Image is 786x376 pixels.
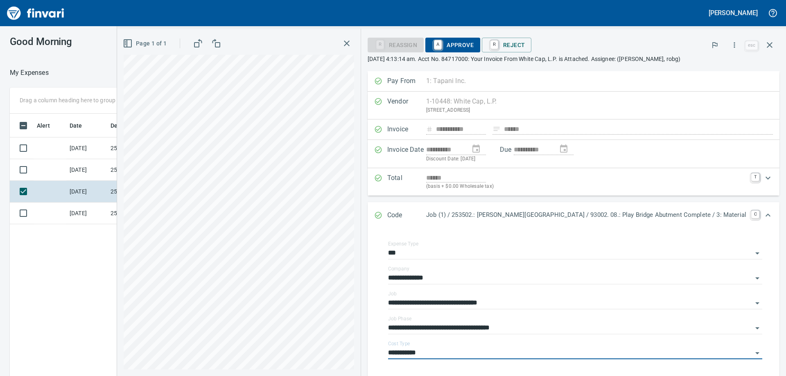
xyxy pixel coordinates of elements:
[107,159,181,181] td: 252004.8249
[751,210,759,218] a: C
[752,297,763,309] button: Open
[388,266,409,271] label: Company
[434,40,442,49] a: A
[432,38,474,52] span: Approve
[387,210,426,221] p: Code
[488,38,525,52] span: Reject
[10,68,49,78] nav: breadcrumb
[752,347,763,359] button: Open
[725,36,743,54] button: More
[66,203,107,224] td: [DATE]
[66,181,107,203] td: [DATE]
[388,241,418,246] label: Expense Type
[10,68,49,78] p: My Expenses
[10,36,184,47] h3: Good Morning
[709,9,758,17] h5: [PERSON_NAME]
[426,182,746,191] p: (basis + $0.00 Wholesale tax)
[388,341,410,346] label: Cost Type
[70,121,93,131] span: Date
[490,40,498,49] a: R
[111,121,141,131] span: Description
[70,121,82,131] span: Date
[20,96,140,104] p: Drag a column heading here to group the table
[368,41,424,48] div: Reassign
[752,322,763,334] button: Open
[37,121,61,131] span: Alert
[426,210,746,220] p: Job (1) / 253502.: [PERSON_NAME][GEOGRAPHIC_DATA] / 93002. 08.: Play Bridge Abutment Complete / 3...
[111,121,152,131] span: Description
[368,55,779,63] p: [DATE] 4:13:14 am. Acct No. 84717000: Your Invoice From White Cap, L.P. is Attached. Assignee: ([...
[107,181,181,203] td: 253502
[107,137,181,159] td: 252004.4002
[751,173,759,181] a: T
[388,316,411,321] label: Job Phase
[425,38,480,52] button: AApprove
[66,159,107,181] td: [DATE]
[752,272,763,284] button: Open
[368,202,779,229] div: Expand
[121,36,170,51] button: Page 1 of 1
[707,7,760,19] button: [PERSON_NAME]
[368,168,779,196] div: Expand
[5,3,66,23] img: Finvari
[124,38,167,49] span: Page 1 of 1
[387,173,426,191] p: Total
[107,203,181,224] td: 252004.8165
[66,137,107,159] td: [DATE]
[37,121,50,131] span: Alert
[752,248,763,259] button: Open
[743,35,779,55] span: Close invoice
[706,36,724,54] button: Flag
[388,291,397,296] label: Job
[482,38,531,52] button: RReject
[745,41,758,50] a: esc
